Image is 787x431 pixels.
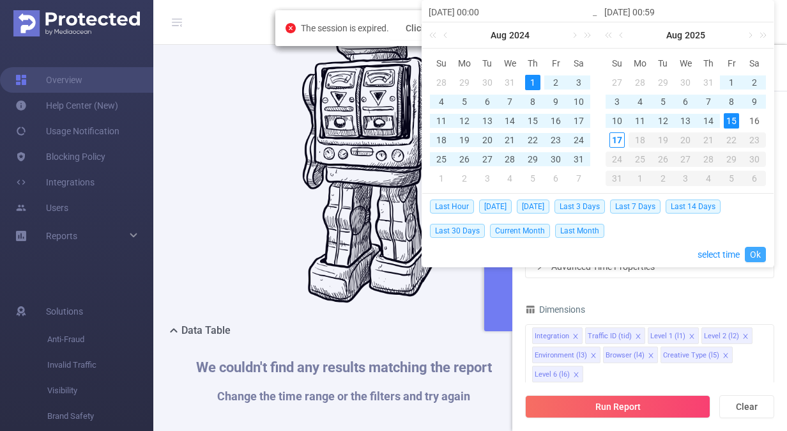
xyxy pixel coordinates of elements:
[430,150,453,169] td: August 25, 2024
[453,73,476,92] td: July 29, 2024
[697,58,720,69] span: Th
[571,75,586,90] div: 3
[604,4,767,20] input: End date
[629,130,652,150] td: August 18, 2025
[46,231,77,241] span: Reports
[499,54,522,73] th: Wed
[441,22,452,48] a: Previous month (PageUp)
[434,152,449,167] div: 25
[430,200,474,214] span: Last Hour
[502,113,517,129] div: 14
[632,75,648,90] div: 28
[457,132,472,148] div: 19
[655,113,671,129] div: 12
[632,94,648,109] div: 4
[609,75,625,90] div: 27
[701,94,716,109] div: 7
[47,327,153,352] span: Anti-Fraud
[629,171,652,186] div: 1
[430,58,453,69] span: Su
[480,152,495,167] div: 27
[675,171,698,186] div: 3
[629,152,652,167] div: 25
[655,94,671,109] div: 5
[521,92,544,111] td: August 8, 2024
[697,171,720,186] div: 4
[648,327,699,344] li: Level 1 (l1)
[430,111,453,130] td: August 11, 2024
[697,152,720,167] div: 28
[525,94,540,109] div: 8
[572,333,579,341] i: icon: close
[609,94,625,109] div: 3
[742,333,749,341] i: icon: close
[544,111,567,130] td: August 16, 2024
[675,58,698,69] span: We
[535,366,570,383] div: Level 6 (l6)
[745,247,766,262] a: Ok
[15,67,82,93] a: Overview
[457,113,472,129] div: 12
[606,130,629,150] td: August 17, 2025
[521,54,544,73] th: Thu
[480,132,495,148] div: 20
[720,152,743,167] div: 29
[15,93,118,118] a: Help Center (New)
[629,169,652,188] td: September 1, 2025
[567,150,590,169] td: August 31, 2024
[678,113,693,129] div: 13
[743,150,766,169] td: August 30, 2025
[585,327,645,344] li: Traffic ID (tid)
[602,22,619,48] a: Last year (Control + left)
[629,92,652,111] td: August 4, 2025
[434,171,449,186] div: 1
[743,132,766,148] div: 23
[389,17,501,40] button: Click here to sign in
[675,54,698,73] th: Wed
[606,171,629,186] div: 31
[525,132,540,148] div: 22
[525,152,540,167] div: 29
[13,10,140,36] img: Protected Media
[544,92,567,111] td: August 9, 2024
[697,150,720,169] td: August 28, 2025
[548,113,563,129] div: 16
[697,130,720,150] td: August 21, 2025
[652,92,675,111] td: August 5, 2025
[47,378,153,404] span: Visibility
[720,92,743,111] td: August 8, 2025
[554,200,605,214] span: Last 3 Days
[521,150,544,169] td: August 29, 2024
[567,73,590,92] td: August 3, 2024
[430,92,453,111] td: August 4, 2024
[743,152,766,167] div: 30
[457,94,472,109] div: 5
[655,75,671,90] div: 29
[652,130,675,150] td: August 19, 2025
[675,111,698,130] td: August 13, 2025
[476,92,499,111] td: August 6, 2024
[606,169,629,188] td: August 31, 2025
[701,75,716,90] div: 31
[606,150,629,169] td: August 24, 2025
[588,328,632,345] div: Traffic ID (tid)
[675,73,698,92] td: July 30, 2025
[675,132,698,148] div: 20
[743,169,766,188] td: September 6, 2025
[698,242,740,267] a: select time
[724,94,739,109] div: 8
[629,58,652,69] span: Mo
[479,200,512,214] span: [DATE]
[544,169,567,188] td: September 6, 2024
[15,144,105,169] a: Blocking Policy
[430,54,453,73] th: Sun
[434,113,449,129] div: 11
[429,4,592,20] input: Start date
[720,54,743,73] th: Fri
[724,75,739,90] div: 1
[453,130,476,150] td: August 19, 2024
[476,58,499,69] span: Tu
[525,395,710,418] button: Run Report
[480,94,495,109] div: 6
[629,54,652,73] th: Mon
